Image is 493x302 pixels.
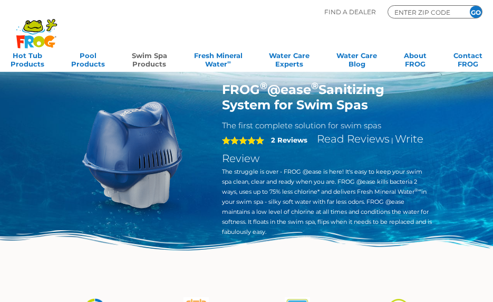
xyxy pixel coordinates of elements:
[222,167,433,237] p: The struggle is over - FROG @ease is here! It's easy to keep your swim spa clean, clear and ready...
[132,48,167,69] a: Swim SpaProducts
[60,82,207,229] img: ss-@ease-hero.png
[260,80,267,92] sup: ®
[194,48,243,69] a: Fresh MineralWater∞
[11,48,44,69] a: Hot TubProducts
[269,48,310,69] a: Water CareExperts
[71,48,105,69] a: PoolProducts
[404,48,427,69] a: AboutFROG
[453,48,482,69] a: ContactFROG
[222,136,264,145] span: 5
[336,48,377,69] a: Water CareBlog
[414,187,421,193] sup: ®∞
[317,133,390,145] a: Read Reviews
[227,59,231,65] sup: ∞
[470,6,482,18] input: GO
[222,120,433,130] h2: The first complete solution for swim spas
[222,82,433,112] h1: FROG @ease Sanitizing System for Swim Spas
[11,5,63,49] img: Frog Products Logo
[391,136,393,144] span: |
[324,5,376,18] p: Find A Dealer
[311,80,318,92] sup: ®
[271,136,307,144] strong: 2 Reviews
